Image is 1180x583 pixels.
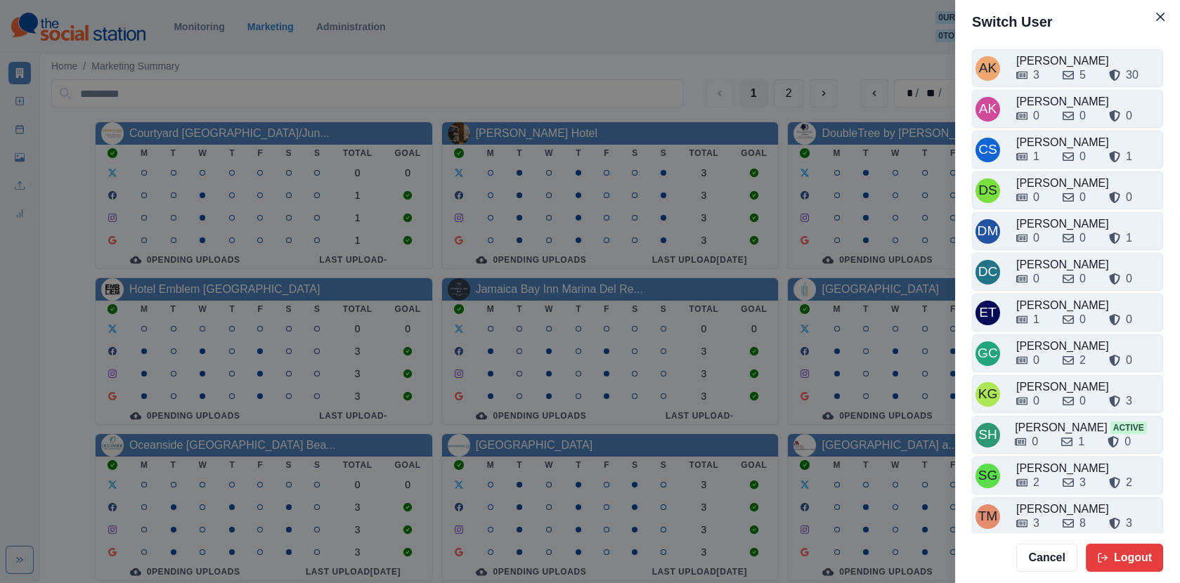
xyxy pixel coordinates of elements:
[1016,544,1077,572] button: Cancel
[979,51,997,85] div: Alex Kalogeropoulos
[1110,421,1147,434] span: Active
[978,377,998,411] div: Katrina Gallardo
[1126,393,1132,410] div: 3
[1033,148,1039,165] div: 1
[1126,474,1132,491] div: 2
[1126,270,1132,287] div: 0
[1033,474,1039,491] div: 2
[1016,93,1160,110] div: [PERSON_NAME]
[1033,230,1039,247] div: 0
[1126,107,1132,124] div: 0
[1016,256,1160,273] div: [PERSON_NAME]
[978,214,999,248] div: Darwin Manalo
[1033,352,1039,369] div: 0
[1126,148,1132,165] div: 1
[1086,544,1163,572] button: Logout
[1126,189,1132,206] div: 0
[1033,189,1039,206] div: 0
[1033,393,1039,410] div: 0
[1126,311,1132,328] div: 0
[1032,433,1038,450] div: 0
[1079,474,1086,491] div: 3
[1126,515,1132,532] div: 3
[1016,338,1160,355] div: [PERSON_NAME]
[978,499,998,533] div: Tony Manalo
[1079,230,1086,247] div: 0
[1126,352,1132,369] div: 0
[978,133,997,166] div: Crizalyn Servida
[1079,148,1086,165] div: 0
[978,418,997,452] div: Sara Haas
[1016,175,1160,192] div: [PERSON_NAME]
[1016,501,1160,518] div: [PERSON_NAME]
[978,173,997,207] div: Dakota Saunders
[1079,515,1086,532] div: 8
[1016,216,1160,232] div: [PERSON_NAME]
[1079,270,1086,287] div: 0
[1033,107,1039,124] div: 0
[1033,311,1039,328] div: 1
[1078,433,1084,450] div: 1
[1126,67,1139,84] div: 30
[1033,515,1039,532] div: 3
[1033,270,1039,287] div: 0
[1016,53,1160,70] div: [PERSON_NAME]
[1079,107,1086,124] div: 0
[1079,67,1086,84] div: 5
[1126,230,1132,247] div: 1
[978,459,998,492] div: Sarah Gleason
[1016,460,1160,477] div: [PERSON_NAME]
[1079,393,1086,410] div: 0
[978,336,998,370] div: Gizelle Carlos
[1033,67,1039,84] div: 3
[979,92,997,126] div: Alicia Kalogeropoulos
[1079,352,1086,369] div: 2
[1149,6,1172,28] button: Close
[1079,189,1086,206] div: 0
[1016,297,1160,314] div: [PERSON_NAME]
[1079,311,1086,328] div: 0
[1016,134,1160,151] div: [PERSON_NAME]
[1016,379,1160,395] div: [PERSON_NAME]
[1015,419,1160,436] div: [PERSON_NAME]
[978,255,998,289] div: David Colangelo
[979,296,997,329] div: Emily Tanedo
[1124,433,1131,450] div: 0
